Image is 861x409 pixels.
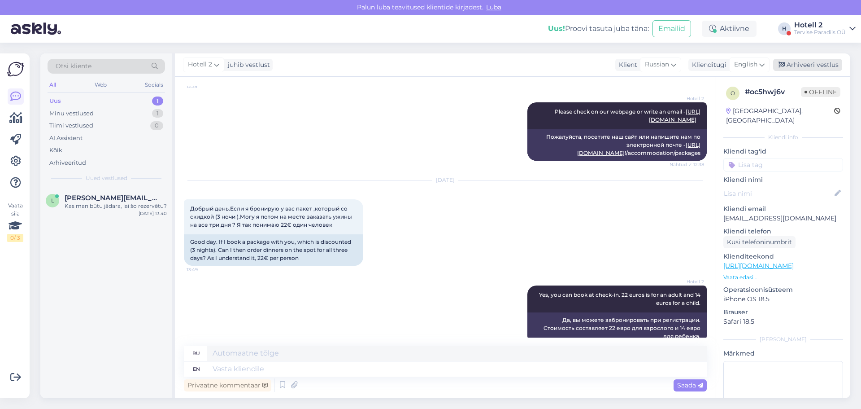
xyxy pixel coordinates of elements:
div: Да, вы можете забронировать при регистрации. Стоимость составляет 22 евро для взрослого и 14 евро... [527,312,707,344]
b: Uus! [548,24,565,33]
span: Luba [483,3,504,11]
a: Hotell 2Tervise Paradiis OÜ [794,22,856,36]
div: Пожалуйста, посетите наш сайт или напишите нам по электронной почте - !/accommodation/packages [527,129,707,161]
div: AI Assistent [49,134,83,143]
span: Otsi kliente [56,62,91,71]
span: Hotell 2 [670,95,704,102]
div: Proovi tasuta juba täna: [548,23,649,34]
span: 13:49 [187,266,220,273]
div: Hotell 2 [794,22,846,29]
span: Hotell 2 [188,60,212,70]
div: 0 / 3 [7,234,23,242]
div: Privaatne kommentaar [184,379,271,391]
span: o [731,90,735,97]
span: l [51,197,54,204]
div: Küsi telefoninumbrit [723,236,796,248]
div: en [193,361,200,377]
div: Socials [143,79,165,91]
p: Kliendi telefon [723,227,843,236]
div: Aktiivne [702,21,757,37]
span: Please check on our webpage or write an email - [555,108,700,123]
a: [URL][DOMAIN_NAME] [723,262,794,270]
span: lauris@zoomroom.lv [65,194,158,202]
p: Kliendi nimi [723,175,843,185]
p: Klienditeekond [723,252,843,261]
img: Askly Logo [7,61,24,78]
div: juhib vestlust [224,60,270,70]
span: Hotell 2 [670,278,704,285]
div: Minu vestlused [49,109,94,118]
span: Uued vestlused [86,174,127,182]
div: Arhiveeritud [49,158,86,167]
div: Klient [615,60,637,70]
span: Offline [801,87,840,97]
p: [EMAIL_ADDRESS][DOMAIN_NAME] [723,214,843,223]
span: Yes, you can book at check-in. 22 euros is for an adult and 14 euros for a child. [539,291,702,306]
span: 12:35 [187,83,220,90]
div: # oc5hwj6v [745,87,801,97]
span: English [734,60,757,70]
input: Lisa tag [723,158,843,172]
div: Klienditugi [688,60,726,70]
div: 1 [152,97,163,106]
p: iPhone OS 18.5 [723,295,843,304]
div: All [48,79,58,91]
div: Tiimi vestlused [49,121,93,130]
p: Operatsioonisüsteem [723,285,843,295]
p: Brauser [723,308,843,317]
div: Web [93,79,109,91]
p: Märkmed [723,349,843,358]
div: Kõik [49,146,62,155]
button: Emailid [652,20,691,37]
p: Kliendi email [723,204,843,214]
div: Tervise Paradiis OÜ [794,29,846,36]
span: Russian [645,60,669,70]
div: Kliendi info [723,133,843,141]
input: Lisa nimi [724,189,833,198]
div: [GEOGRAPHIC_DATA], [GEOGRAPHIC_DATA] [726,106,834,125]
div: [PERSON_NAME] [723,335,843,343]
span: Добрый день.Если я бронирую у вас пакет ,который со скидкой (3 ночи ).Могу я потом на месте заказ... [190,205,353,228]
div: Kas man būtu jādara, lai šo rezervētu? [65,202,167,210]
div: 1 [152,109,163,118]
p: Kliendi tag'id [723,147,843,156]
p: Safari 18.5 [723,317,843,326]
div: 0 [150,121,163,130]
div: H [778,22,791,35]
div: Uus [49,97,61,106]
p: Vaata edasi ... [723,273,843,281]
div: [DATE] [184,176,707,184]
div: Good day. If I book a package with you, which is discounted (3 nights). Can I then order dinners ... [184,234,363,266]
div: Arhiveeri vestlus [773,59,842,71]
div: Vaata siia [7,202,23,242]
div: [DATE] 13:40 [139,210,167,217]
div: ru [192,346,200,361]
span: Saada [677,381,703,389]
span: Nähtud ✓ 12:38 [670,161,704,168]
